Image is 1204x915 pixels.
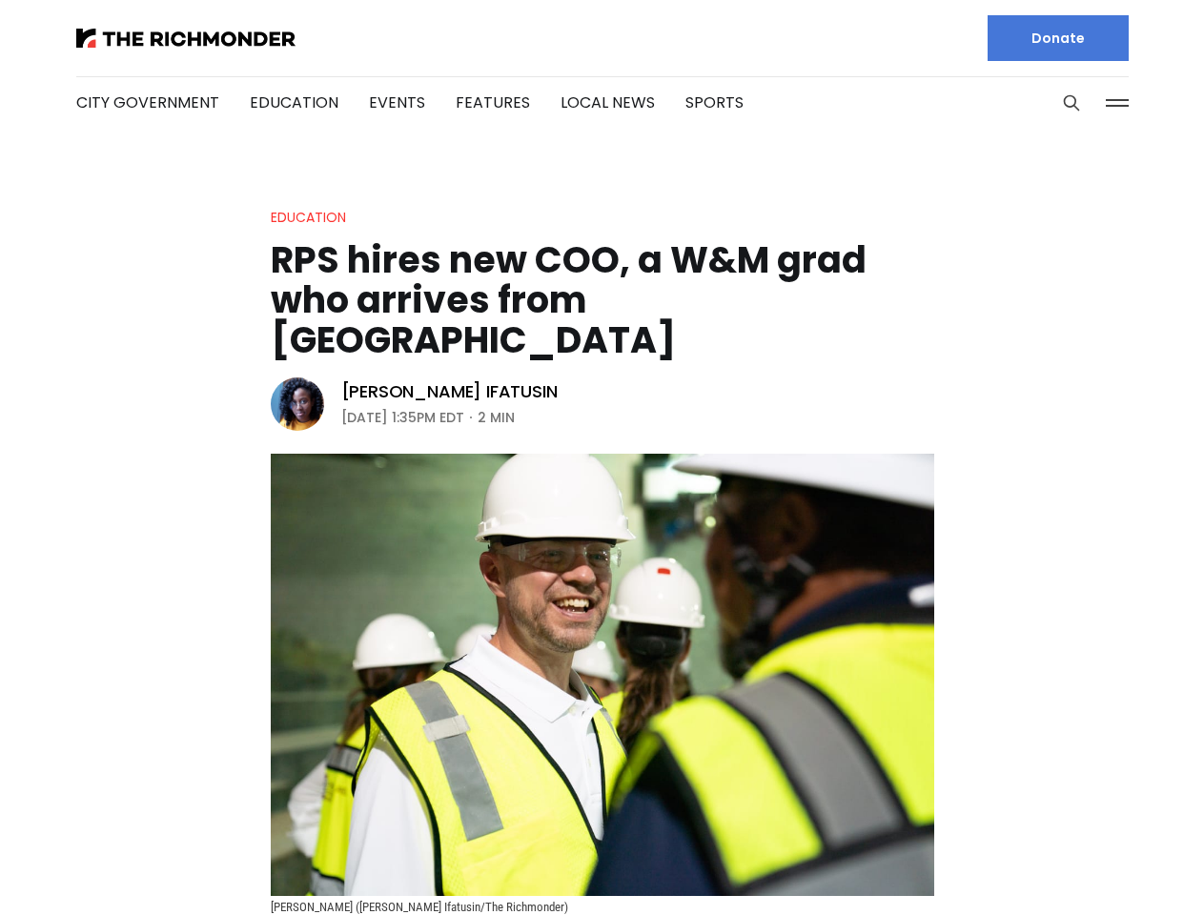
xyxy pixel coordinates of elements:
[271,377,324,431] img: Victoria A. Ifatusin
[369,91,425,113] a: Events
[478,406,515,429] span: 2 min
[561,91,655,113] a: Local News
[271,208,346,227] a: Education
[76,91,219,113] a: City Government
[341,380,558,403] a: [PERSON_NAME] Ifatusin
[456,91,530,113] a: Features
[76,29,296,48] img: The Richmonder
[341,406,464,429] time: [DATE] 1:35PM EDT
[988,15,1129,61] a: Donate
[271,454,934,896] img: RPS hires new COO, a W&M grad who arrives from Indianapolis
[271,240,934,360] h1: RPS hires new COO, a W&M grad who arrives from [GEOGRAPHIC_DATA]
[250,91,338,113] a: Education
[271,900,568,914] span: [PERSON_NAME] ([PERSON_NAME] Ifatusin/The Richmonder)
[1057,89,1086,117] button: Search this site
[685,91,744,113] a: Sports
